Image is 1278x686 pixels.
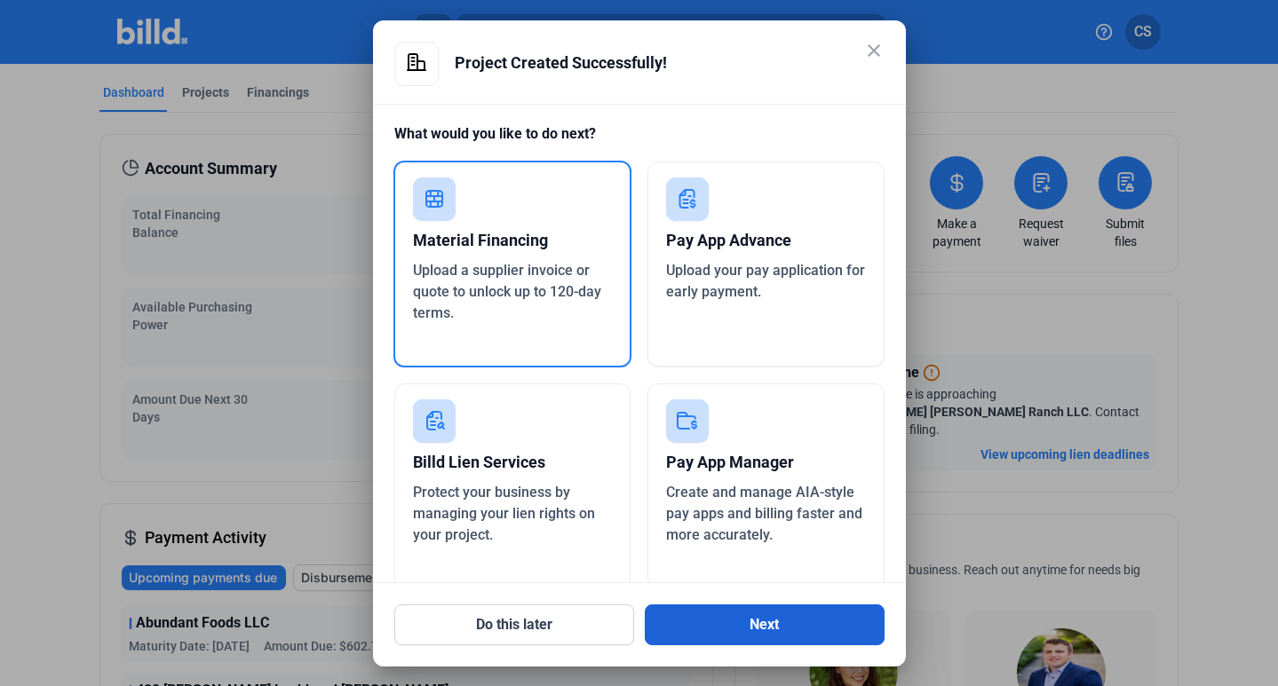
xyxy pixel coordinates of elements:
div: Pay App Manager [666,443,866,482]
span: Upload a supplier invoice or quote to unlock up to 120-day terms. [413,262,601,321]
div: Billd Lien Services [413,443,613,482]
span: Upload your pay application for early payment. [666,262,865,300]
div: What would you like to do next? [394,123,885,162]
div: Pay App Advance [666,221,866,260]
button: Next [645,604,885,645]
span: Protect your business by managing your lien rights on your project. [413,484,595,543]
div: Project Created Successfully! [455,42,885,84]
mat-icon: close [863,40,885,61]
div: Material Financing [413,221,613,260]
span: Create and manage AIA-style pay apps and billing faster and more accurately. [666,484,862,543]
button: Do this later [394,604,634,645]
